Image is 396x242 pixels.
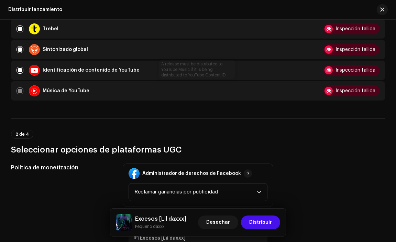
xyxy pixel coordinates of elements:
font: Identificación de contenido de YouTube [43,68,140,73]
font: Excesos [Lil daxxx] [135,216,186,222]
font: Política de monetización [11,165,78,170]
button: Distribuir [241,215,280,229]
font: Desechar [206,220,230,225]
font: Reclamar ganancias por publicidad [134,189,218,194]
img: 6fa8640a-de02-466e-9566-7812493d1568 [116,214,132,231]
font: Inspección fallida [335,27,375,31]
font: Inspección fallida [335,88,375,93]
div: disparador desplegable [257,183,262,201]
h5: Excesos [Lil daxxx] [135,215,186,223]
font: Pequeño daxxx [135,224,164,229]
span: Reclamar ganancias por publicidad [134,183,257,201]
font: #1 Excesos [Lil daxxx] [134,236,186,241]
font: Distribuir [249,220,272,225]
font: 2 de 4 [15,132,29,136]
font: Sintonizado global [43,47,88,52]
small: Excesos [Lil daxxx] [135,223,186,230]
button: Desechar [198,215,238,229]
font: Música de YouTube [43,88,89,93]
font: Administrador de derechos de Facebook [142,171,241,176]
font: Distribuir lanzamiento [8,7,62,12]
font: Trebel [43,27,58,31]
font: Seleccionar opciones de plataformas UGC [11,146,181,154]
font: Inspección fallida [335,68,375,73]
font: Inspección fallida [335,47,375,52]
